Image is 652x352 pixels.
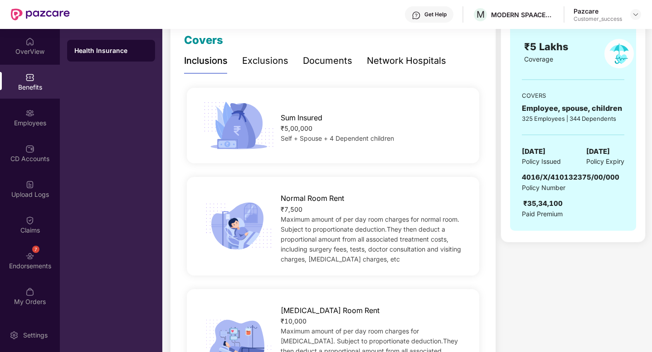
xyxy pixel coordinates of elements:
span: M [477,9,485,20]
div: Network Hospitals [367,54,446,68]
span: Policy Number [522,184,565,191]
div: Employee, spouse, children [522,103,624,114]
div: COVERS [522,91,624,100]
img: svg+xml;base64,PHN2ZyBpZD0iRHJvcGRvd24tMzJ4MzIiIHhtbG5zPSJodHRwOi8vd3d3LnczLm9yZy8yMDAwL3N2ZyIgd2... [632,11,639,18]
img: icon [200,99,277,152]
div: Inclusions [184,54,228,68]
span: Coverage [524,55,553,63]
img: policyIcon [604,39,634,68]
div: Health Insurance [74,46,148,55]
div: 7 [32,246,39,253]
div: ₹7,500 [281,205,466,214]
div: Customer_success [574,15,622,23]
div: Exclusions [242,54,288,68]
div: ₹10,000 [281,316,466,326]
div: Documents [303,54,352,68]
span: [DATE] [586,146,610,157]
span: Self + Spouse + 4 Dependent children [281,134,394,142]
span: [DATE] [522,146,545,157]
div: MODERN SPAACES VENTURES [491,10,555,19]
img: New Pazcare Logo [11,9,70,20]
img: svg+xml;base64,PHN2ZyBpZD0iSGVscC0zMngzMiIgeG1sbnM9Imh0dHA6Ly93d3cudzMub3JnLzIwMDAvc3ZnIiB3aWR0aD... [412,11,421,20]
div: Settings [20,331,50,340]
span: Policy Issued [522,157,561,166]
img: svg+xml;base64,PHN2ZyBpZD0iU2V0dGluZy0yMHgyMCIgeG1sbnM9Imh0dHA6Ly93d3cudzMub3JnLzIwMDAvc3ZnIiB3aW... [10,331,19,340]
div: 325 Employees | 344 Dependents [522,114,624,123]
div: Get Help [424,11,447,18]
img: svg+xml;base64,PHN2ZyBpZD0iVXBsb2FkX0xvZ3MiIGRhdGEtbmFtZT0iVXBsb2FkIExvZ3MiIHhtbG5zPSJodHRwOi8vd3... [25,180,34,189]
span: Policy Expiry [586,157,624,166]
span: ₹5 Lakhs [524,41,571,52]
span: Normal Room Rent [281,193,344,204]
span: Maximum amount of per day room charges for normal room. Subject to proportionate deduction.They t... [281,215,461,263]
div: ₹5,00,000 [281,124,466,133]
img: svg+xml;base64,PHN2ZyBpZD0iTXlfT3JkZXJzIiBkYXRhLW5hbWU9Ik15IE9yZGVycyIgeG1sbnM9Imh0dHA6Ly93d3cudz... [25,287,34,296]
img: svg+xml;base64,PHN2ZyBpZD0iQmVuZWZpdHMiIHhtbG5zPSJodHRwOi8vd3d3LnczLm9yZy8yMDAwL3N2ZyIgd2lkdGg9Ij... [25,73,34,82]
img: svg+xml;base64,PHN2ZyBpZD0iQ0RfQWNjb3VudHMiIGRhdGEtbmFtZT0iQ0QgQWNjb3VudHMiIHhtbG5zPSJodHRwOi8vd3... [25,144,34,153]
span: Paid Premium [522,209,563,219]
span: [MEDICAL_DATA] Room Rent [281,305,380,316]
img: icon [200,200,277,253]
img: svg+xml;base64,PHN2ZyBpZD0iQ2xhaW0iIHhtbG5zPSJodHRwOi8vd3d3LnczLm9yZy8yMDAwL3N2ZyIgd2lkdGg9IjIwIi... [25,216,34,225]
span: Sum Insured [281,112,322,124]
img: svg+xml;base64,PHN2ZyBpZD0iRW5kb3JzZW1lbnRzIiB4bWxucz0iaHR0cDovL3d3dy53My5vcmcvMjAwMC9zdmciIHdpZH... [25,252,34,261]
span: 4016/X/410132375/00/000 [522,173,619,181]
img: svg+xml;base64,PHN2ZyBpZD0iSG9tZSIgeG1sbnM9Imh0dHA6Ly93d3cudzMub3JnLzIwMDAvc3ZnIiB3aWR0aD0iMjAiIG... [25,37,34,46]
div: ₹35,34,100 [523,198,563,209]
div: Pazcare [574,7,622,15]
img: svg+xml;base64,PHN2ZyBpZD0iRW1wbG95ZWVzIiB4bWxucz0iaHR0cDovL3d3dy53My5vcmcvMjAwMC9zdmciIHdpZHRoPS... [25,109,34,118]
span: Covers [184,33,223,47]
